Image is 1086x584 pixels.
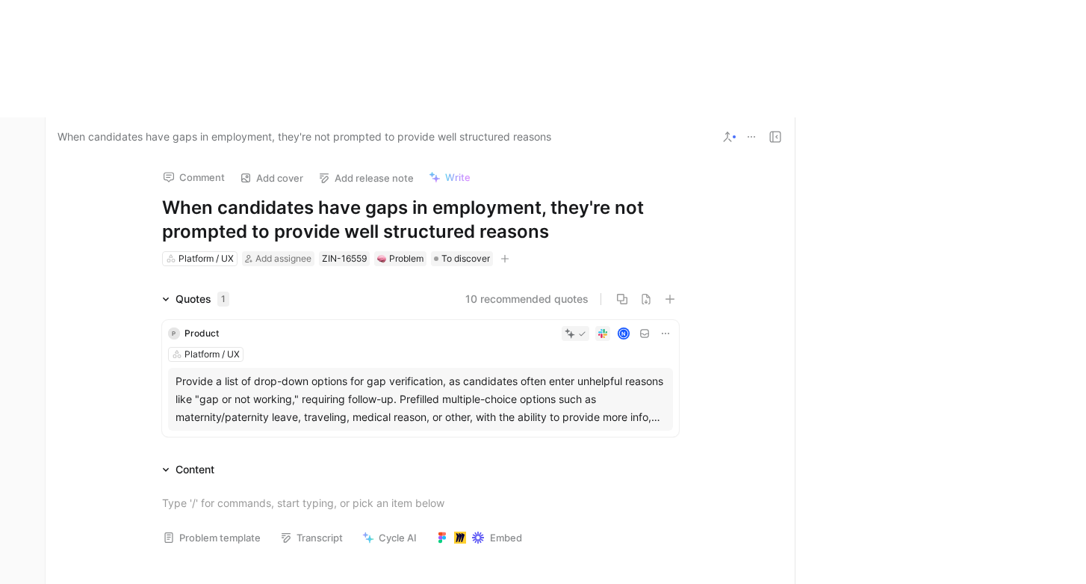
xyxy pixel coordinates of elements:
div: Platform / UX [184,347,240,362]
div: Provide a list of drop-down options for gap verification, as candidates often enter unhelpful rea... [176,372,665,426]
button: Transcript [273,527,350,548]
div: Quotes [176,290,229,308]
div: Content [176,461,214,479]
div: Quotes1 [156,290,235,308]
div: Platform / UX [179,251,234,266]
span: Write [445,170,471,184]
div: To discover [431,251,493,266]
button: Embed [429,527,529,548]
span: Product [184,328,219,339]
button: Add release note [311,167,421,188]
span: Add assignee [255,253,311,264]
div: Problem [377,251,423,266]
span: To discover [441,251,490,266]
button: 10 recommended quotes [465,290,589,308]
span: When candidates have gaps in employment, they're not prompted to provide well structured reasons [58,128,551,146]
button: Cycle AI [356,527,423,548]
h1: When candidates have gaps in employment, they're not prompted to provide well structured reasons [162,196,679,244]
div: N [618,329,628,339]
div: 1 [217,292,229,307]
div: P [168,328,180,339]
div: Content [156,461,220,479]
button: Comment [156,167,232,188]
div: ZIN-16559 [322,251,367,266]
button: Problem template [156,527,267,548]
button: Write [422,167,477,188]
button: Add cover [233,167,310,188]
img: 🧠 [377,254,386,263]
div: 🧠Problem [374,251,426,266]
